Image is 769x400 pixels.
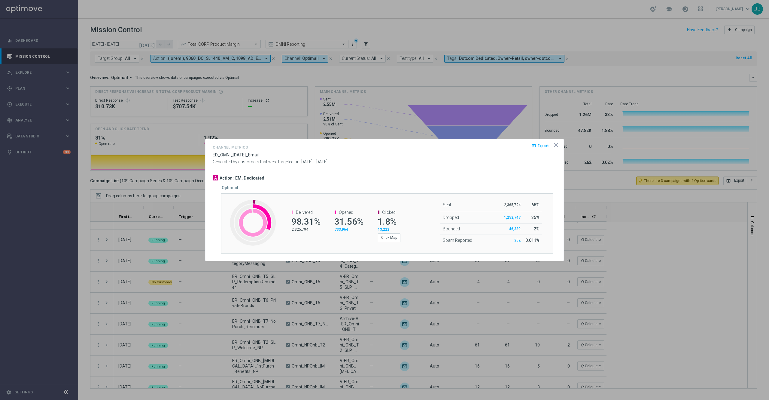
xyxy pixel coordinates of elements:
[509,227,521,231] span: 46,330
[378,233,400,242] button: Click Map
[531,215,540,220] span: 35%
[213,159,299,164] span: Generated by customers that were targeted on
[222,185,238,190] h5: Optimail
[504,215,521,220] span: 1,252,747
[504,202,521,207] p: 2,365,794
[378,216,397,227] span: 1.8%
[531,142,549,149] button: open_in_browser Export
[213,145,248,149] h4: Channel Metrics
[300,159,327,164] span: [DATE] - [DATE]
[553,142,559,148] opti-icon: icon
[443,215,459,220] span: Dropped
[292,227,320,232] p: 2,325,794
[339,210,353,215] span: Opened
[213,152,259,157] span: ED_OMNI_[DATE]_Email
[537,144,549,148] span: Export
[291,216,321,227] span: 98.31%
[235,175,264,181] h3: EM_Dedicated
[514,238,521,242] span: 252
[443,202,451,207] span: Sent
[213,175,218,180] div: A
[382,210,396,215] span: Clicked
[531,143,536,148] i: open_in_browser
[296,210,313,215] span: Delivered
[443,238,472,243] span: Spam Reported
[531,202,540,207] span: 65%
[525,238,540,243] span: 0.011%
[334,216,363,227] span: 31.56%
[378,227,389,232] span: 13,222
[443,226,460,231] span: Bounced
[335,227,348,232] span: 733,964
[220,175,234,181] h3: Action:
[534,226,540,231] span: 2%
